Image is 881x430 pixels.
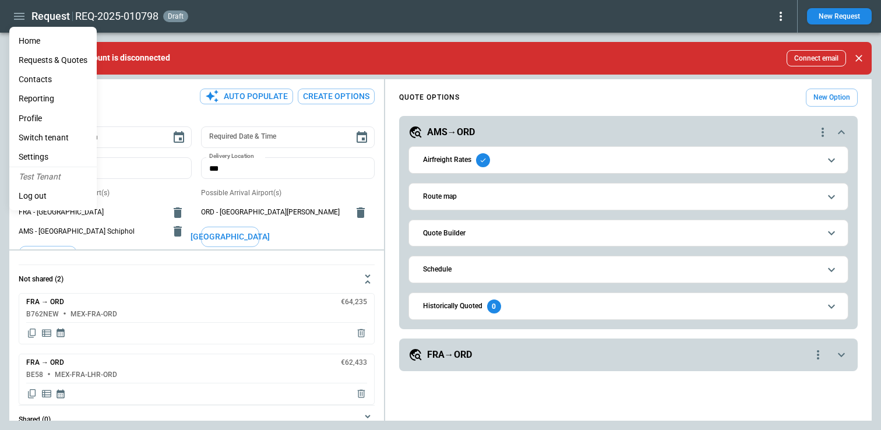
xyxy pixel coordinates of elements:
a: Reporting [9,89,97,108]
li: Test Tenant [9,167,97,186]
li: Log out [9,186,97,206]
a: Settings [9,147,97,167]
a: Contacts [9,70,97,89]
a: Profile [9,109,97,128]
a: Requests & Quotes [9,51,97,70]
a: Home [9,31,97,51]
li: Switch tenant [9,128,97,147]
